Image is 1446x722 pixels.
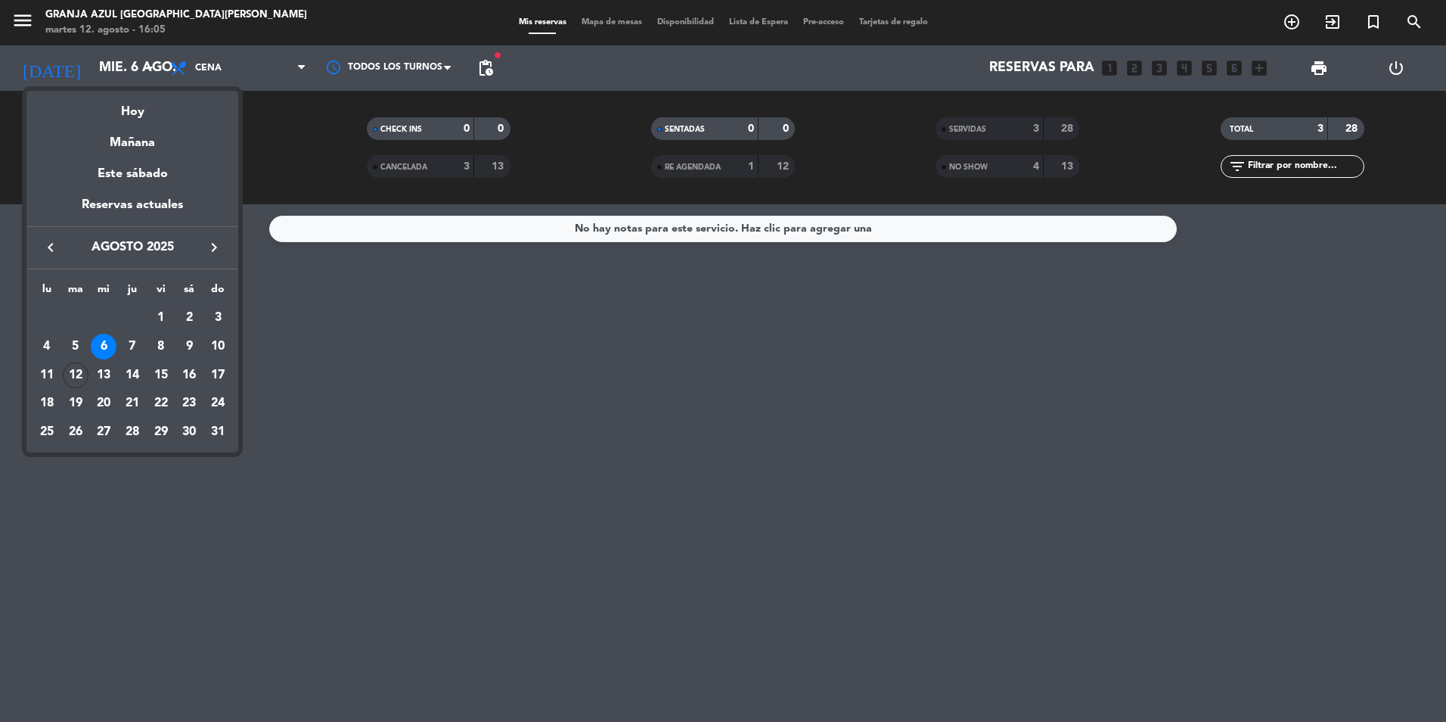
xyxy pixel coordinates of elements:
[205,305,231,331] div: 3
[63,391,88,416] div: 19
[26,91,238,122] div: Hoy
[203,389,232,418] td: 24 de agosto de 2025
[61,281,90,304] th: martes
[147,281,175,304] th: viernes
[61,418,90,447] td: 26 de agosto de 2025
[118,418,147,447] td: 28 de agosto de 2025
[147,361,175,390] td: 15 de agosto de 2025
[89,281,118,304] th: miércoles
[33,361,61,390] td: 11 de agosto de 2025
[175,389,204,418] td: 23 de agosto de 2025
[119,363,145,388] div: 14
[200,238,228,257] button: keyboard_arrow_right
[26,122,238,153] div: Mañana
[148,419,174,445] div: 29
[147,303,175,332] td: 1 de agosto de 2025
[147,389,175,418] td: 22 de agosto de 2025
[203,418,232,447] td: 31 de agosto de 2025
[119,334,145,359] div: 7
[148,363,174,388] div: 15
[61,361,90,390] td: 12 de agosto de 2025
[91,391,116,416] div: 20
[175,361,204,390] td: 16 de agosto de 2025
[63,334,88,359] div: 5
[176,419,202,445] div: 30
[89,361,118,390] td: 13 de agosto de 2025
[118,361,147,390] td: 14 de agosto de 2025
[89,418,118,447] td: 27 de agosto de 2025
[89,332,118,361] td: 6 de agosto de 2025
[176,334,202,359] div: 9
[118,332,147,361] td: 7 de agosto de 2025
[34,334,60,359] div: 4
[34,419,60,445] div: 25
[205,391,231,416] div: 24
[33,389,61,418] td: 18 de agosto de 2025
[89,389,118,418] td: 20 de agosto de 2025
[91,419,116,445] div: 27
[61,389,90,418] td: 19 de agosto de 2025
[26,195,238,226] div: Reservas actuales
[176,363,202,388] div: 16
[61,332,90,361] td: 5 de agosto de 2025
[203,281,232,304] th: domingo
[176,305,202,331] div: 2
[148,305,174,331] div: 1
[33,303,147,332] td: AGO.
[91,363,116,388] div: 13
[205,419,231,445] div: 31
[148,334,174,359] div: 8
[91,334,116,359] div: 6
[176,391,202,416] div: 23
[118,389,147,418] td: 21 de agosto de 2025
[119,419,145,445] div: 28
[64,238,200,257] span: agosto 2025
[37,238,64,257] button: keyboard_arrow_left
[63,419,88,445] div: 26
[33,418,61,447] td: 25 de agosto de 2025
[34,363,60,388] div: 11
[203,332,232,361] td: 10 de agosto de 2025
[175,332,204,361] td: 9 de agosto de 2025
[175,303,204,332] td: 2 de agosto de 2025
[205,363,231,388] div: 17
[205,334,231,359] div: 10
[118,281,147,304] th: jueves
[26,153,238,195] div: Este sábado
[42,238,60,257] i: keyboard_arrow_left
[119,391,145,416] div: 21
[33,281,61,304] th: lunes
[175,418,204,447] td: 30 de agosto de 2025
[63,363,88,388] div: 12
[33,332,61,361] td: 4 de agosto de 2025
[175,281,204,304] th: sábado
[203,303,232,332] td: 3 de agosto de 2025
[147,332,175,361] td: 8 de agosto de 2025
[203,361,232,390] td: 17 de agosto de 2025
[147,418,175,447] td: 29 de agosto de 2025
[205,238,223,257] i: keyboard_arrow_right
[34,391,60,416] div: 18
[148,391,174,416] div: 22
